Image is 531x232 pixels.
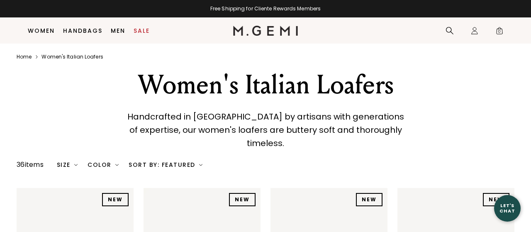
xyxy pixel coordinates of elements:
[134,27,150,34] a: Sale
[112,70,419,100] div: Women's Italian Loafers
[41,54,103,60] a: Women's italian loafers
[102,193,129,206] div: NEW
[356,193,382,206] div: NEW
[199,163,202,166] img: chevron-down.svg
[129,161,202,168] div: Sort By: Featured
[126,110,406,150] p: Handcrafted in [GEOGRAPHIC_DATA] by artisans with generations of expertise, our women's loafers a...
[495,28,504,37] span: 0
[483,193,509,206] div: NEW
[494,203,521,213] div: Let's Chat
[115,163,119,166] img: chevron-down.svg
[57,161,78,168] div: Size
[229,193,256,206] div: NEW
[111,27,125,34] a: Men
[74,163,78,166] img: chevron-down.svg
[17,160,44,170] div: 36 items
[63,27,102,34] a: Handbags
[233,26,298,36] img: M.Gemi
[88,161,119,168] div: Color
[17,54,32,60] a: Home
[28,27,55,34] a: Women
